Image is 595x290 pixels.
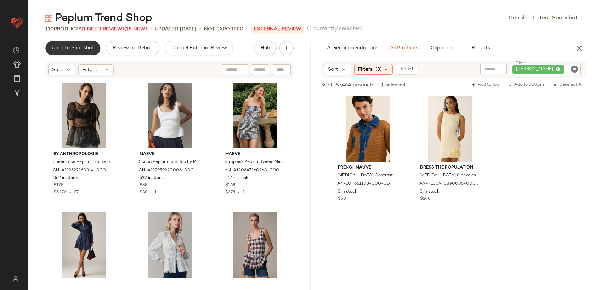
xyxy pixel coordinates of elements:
span: AN-4112959220006-000-010 [139,167,199,174]
span: • [246,25,248,33]
span: (18 New) [124,27,147,32]
span: Exquise [53,281,114,287]
button: Update Snapshot [45,41,100,55]
button: Deselect All [550,81,586,89]
span: Dress The Population [420,165,480,171]
span: 1 [154,190,157,195]
span: Sort [52,66,62,74]
span: (1 currently selected) [307,25,364,33]
span: • [377,82,379,88]
span: Deselect All [552,83,584,87]
span: Maeve [140,151,200,158]
span: 37 [74,190,79,195]
div: Peplum Trend Shop [45,11,152,25]
a: Details [509,14,527,23]
button: Cancel External Review [165,41,233,55]
span: $88 [140,190,147,195]
button: Add to Bottom [505,81,547,89]
span: AN-4130943890085-000-072 [419,181,480,187]
img: svg%3e [45,15,52,22]
img: 4130943890085_072_b [414,96,486,162]
span: Reports [471,45,490,51]
p: updated [DATE] [155,25,197,33]
span: Sheer Lace Peplum Blouse by Anthropologie in Black, Women's, Size: XS, Nylon [53,159,113,165]
span: $248 [420,196,430,202]
span: Strapless Peplum Tweed Mini Dress by Maeve in Black, Women's, Size: Small, Polyester/Rayon/Viscos... [225,159,285,165]
span: [MEDICAL_DATA] Sleeveless Mini Dress by Dress The Population in Yellow, Women's, Size: Large, Pol... [419,172,480,179]
span: Cancel External Review [171,45,227,51]
img: 4110972460110_011_b [134,212,205,278]
span: $378 [225,190,235,195]
span: • [67,190,74,195]
p: External REVIEW [251,25,304,34]
span: 3 in stock [338,189,357,195]
img: 104661103_014_m [332,96,404,162]
span: By Anthropologie [53,151,114,158]
span: 217 in stock [225,175,249,182]
span: Reset [400,67,413,72]
span: AN-104661103-000-014 [337,181,392,187]
span: Filters [358,66,373,73]
span: • [147,190,154,195]
span: Clipboard [430,45,454,51]
i: Clear Filter [570,65,579,73]
span: Maeve [225,151,285,158]
span: FRENCHMAUVE [338,165,398,171]
span: All Products [390,45,419,51]
img: svg%3e [8,276,22,282]
span: Update Snapshot [51,45,94,51]
span: 87,464 products [336,81,374,89]
span: $168 [225,182,235,189]
span: 3 [242,190,245,195]
img: heart_red.DM2ytmEG.svg [10,16,24,30]
img: 4130942140025_041_b [48,212,119,278]
span: AI Recommendations [327,45,378,51]
span: • [199,25,201,33]
span: (3) [375,66,382,73]
div: Products [45,25,147,33]
span: 1 selected [381,81,406,89]
img: 4130647160268_018_b14 [220,83,291,148]
button: Review on Behalf [106,41,159,55]
a: Latest Snapshot [533,14,578,23]
button: Hub [254,41,277,55]
span: 3 in stock [420,189,440,195]
img: 4112659770075_012_b [220,212,291,278]
img: 4112959220006_010_b [134,83,205,148]
span: $50 [338,196,346,202]
span: $88 [140,182,147,189]
span: AN-4112522160314-000-001 [53,167,113,174]
button: Add to Top [468,81,502,89]
span: Scuba Peplum Tank Top by Maeve in White, Women's, Size: Large, Polyester/Elastane at Anthropologie [139,159,199,165]
span: [PERSON_NAME] [516,66,556,73]
span: $5.17K [53,190,67,195]
span: (1 Need Review) [81,27,124,32]
img: 4112522160314_001_b [48,83,119,148]
button: Reset [396,64,418,75]
span: Sort [328,66,338,73]
img: svg%3e [13,47,20,54]
span: Add to Top [471,83,499,87]
p: Not Exported [204,25,244,33]
span: 622 in stock [140,175,164,182]
span: $128 [53,182,63,189]
span: [MEDICAL_DATA] Contrast Cardigan by FRENCHMAUVE in Beige, Women's, Size: Medium, Wool/Acrylic at ... [337,172,397,179]
span: Maeve [225,281,285,287]
span: Filters [82,66,97,74]
span: 362 in stock [53,175,78,182]
span: Add to Bottom [508,83,544,87]
span: Hub [260,45,270,51]
span: AN-4130647160268-000-018 [225,167,285,174]
span: • [235,190,242,195]
span: 30 of [321,81,333,89]
span: • [150,25,152,33]
span: By Anthropologie [140,281,200,287]
span: 110 [45,27,54,32]
span: Review on Behalf [112,45,153,51]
